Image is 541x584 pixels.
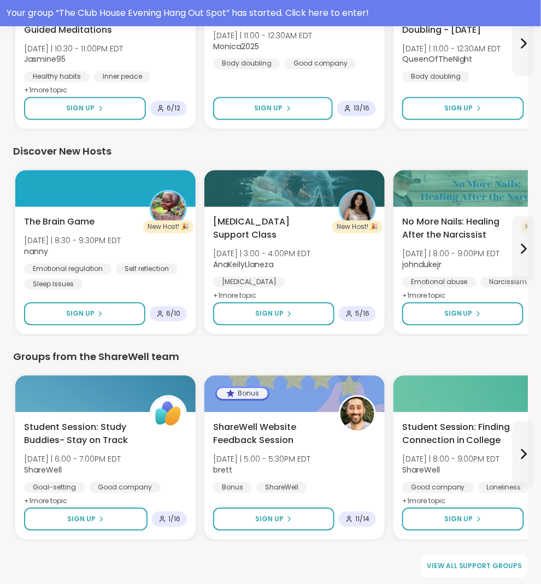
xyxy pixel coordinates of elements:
[444,309,473,319] span: Sign Up
[24,508,148,531] button: Sign Up
[402,216,516,242] span: No More Nails: Healing After the Narcissist
[402,249,500,259] span: [DATE] | 8:00 - 9:00PM EDT
[402,97,524,120] button: Sign Up
[143,221,193,234] div: New Host! 🎉
[24,216,95,229] span: The Brain Game
[402,482,474,493] div: Good company
[67,104,95,114] span: Sign Up
[213,30,312,41] span: [DATE] | 11:00 - 12:30AM EDT
[213,421,327,447] span: ShareWell Website Feedback Session
[213,482,252,493] div: Bonus
[67,515,96,524] span: Sign Up
[166,310,180,318] span: 6 / 10
[213,249,310,259] span: [DATE] | 3:00 - 4:00PM EDT
[402,454,500,465] span: [DATE] | 8:00 - 9:00PM EDT
[255,515,284,524] span: Sign Up
[213,97,333,120] button: Sign Up
[213,508,334,531] button: Sign Up
[151,397,185,431] img: ShareWell
[445,104,473,114] span: Sign Up
[481,277,536,288] div: Narcissism
[24,454,121,465] span: [DATE] | 6:00 - 7:00PM EDT
[24,235,121,246] span: [DATE] | 8:30 - 9:30PM EDT
[402,259,442,270] b: johndukejr
[116,264,178,275] div: Self reflection
[24,465,62,476] b: ShareWell
[24,97,146,120] button: Sign Up
[24,421,138,447] span: Student Session: Study Buddies- Stay on Track
[217,388,268,399] div: Bonus
[24,246,48,257] b: nanny
[285,58,356,69] div: Good company
[427,562,522,571] span: View all support groups
[167,104,180,113] span: 6 / 12
[89,482,161,493] div: Good company
[24,43,123,54] span: [DATE] | 10:30 - 11:00PM EDT
[402,277,477,288] div: Emotional abuse
[402,303,524,326] button: Sign Up
[24,54,66,65] b: Jasmine95
[402,43,501,54] span: [DATE] | 11:00 - 12:30AM EDT
[355,310,369,318] span: 5 / 16
[13,350,528,365] div: Groups from the ShareWell team
[94,72,151,82] div: Inner peace
[213,465,232,476] b: brett
[402,54,473,65] b: QueenOfTheNight
[24,72,90,82] div: Healthy habits
[332,221,383,234] div: New Host! 🎉
[151,192,185,226] img: nanny
[340,397,374,431] img: brett
[478,482,530,493] div: Loneliness
[24,303,145,326] button: Sign Up
[255,104,283,114] span: Sign Up
[213,41,259,52] b: Monica2025
[355,515,369,524] span: 11 / 14
[402,421,516,447] span: Student Session: Finding Connection in College
[13,144,528,160] div: Discover New Hosts
[168,515,180,524] span: 1 / 16
[354,104,369,113] span: 13 / 16
[445,515,473,524] span: Sign Up
[213,58,280,69] div: Body doubling
[421,555,528,578] a: View all support groups
[255,309,284,319] span: Sign Up
[213,216,327,242] span: [MEDICAL_DATA] Support Class
[402,508,524,531] button: Sign Up
[24,279,83,290] div: Sleep Issues
[402,465,440,476] b: ShareWell
[213,454,310,465] span: [DATE] | 5:00 - 5:30PM EDT
[24,482,85,493] div: Goal-setting
[7,7,534,20] div: Your group “ The Club House Evening Hang Out Spot ” has started. Click here to enter!
[213,303,334,326] button: Sign Up
[340,192,374,226] img: AnaKeilyLlaneza
[66,309,95,319] span: Sign Up
[402,72,469,82] div: Body doubling
[256,482,307,493] div: ShareWell
[213,277,285,288] div: [MEDICAL_DATA]
[213,259,273,270] b: AnaKeilyLlaneza
[24,264,111,275] div: Emotional regulation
